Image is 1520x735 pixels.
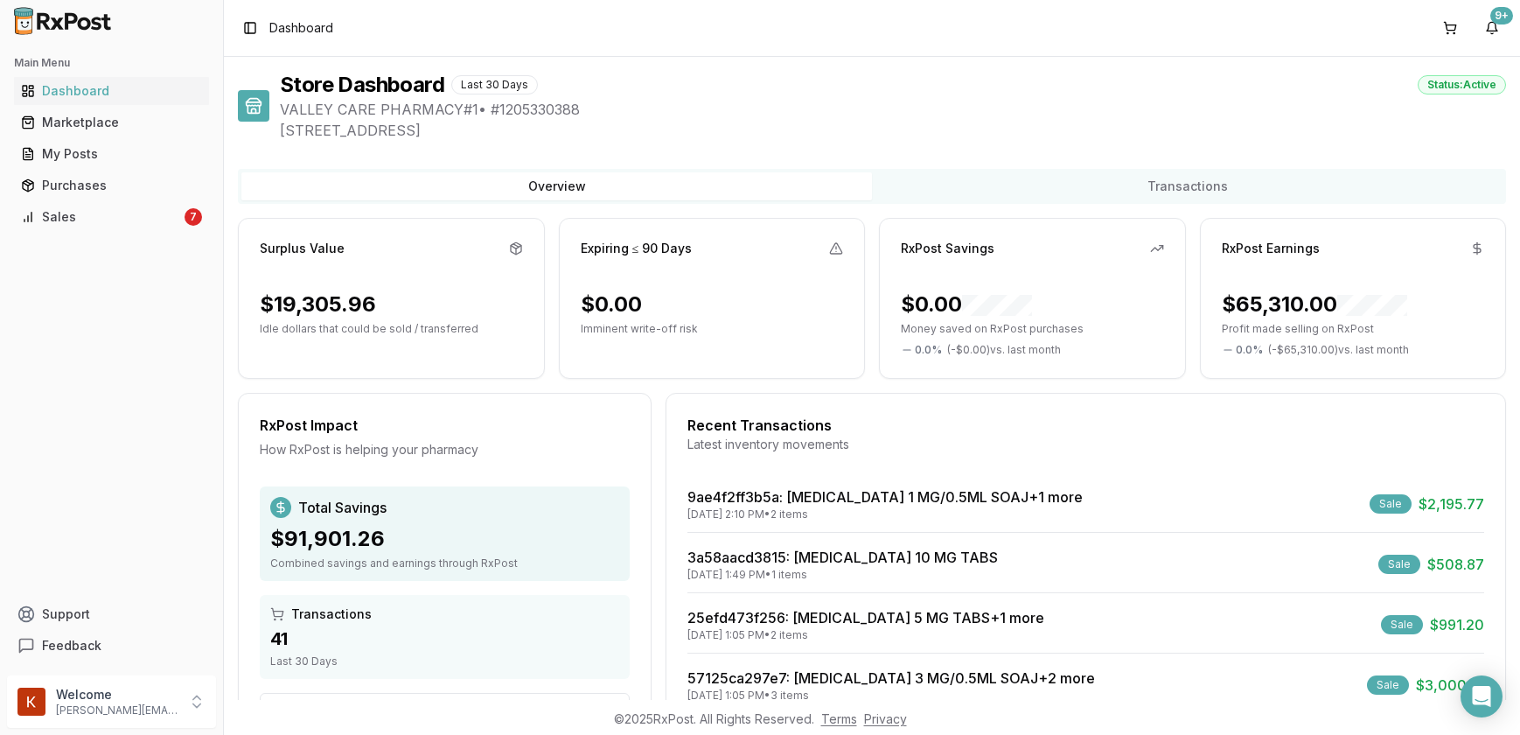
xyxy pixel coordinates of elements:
[260,415,630,436] div: RxPost Impact
[1478,14,1506,42] button: 9+
[687,488,1083,506] a: 9ae4f2ff3b5a: [MEDICAL_DATA] 1 MG/0.5ML SOAJ+1 more
[14,56,209,70] h2: Main Menu
[451,75,538,94] div: Last 30 Days
[17,688,45,716] img: User avatar
[1222,240,1320,257] div: RxPost Earnings
[241,172,872,200] button: Overview
[14,170,209,201] a: Purchases
[1419,493,1484,514] span: $2,195.77
[687,669,1095,687] a: 57125ca297e7: [MEDICAL_DATA] 3 MG/0.5ML SOAJ+2 more
[1378,555,1420,574] div: Sale
[1222,290,1407,318] div: $65,310.00
[7,77,216,105] button: Dashboard
[270,525,619,553] div: $91,901.26
[280,120,1506,141] span: [STREET_ADDRESS]
[687,689,1095,703] div: [DATE] 1:05 PM • 3 items
[947,343,1061,357] span: ( - $0.00 ) vs. last month
[42,637,101,654] span: Feedback
[56,703,178,717] p: [PERSON_NAME][EMAIL_ADDRESS][DOMAIN_NAME]
[687,628,1044,642] div: [DATE] 1:05 PM • 2 items
[56,686,178,703] p: Welcome
[298,497,387,518] span: Total Savings
[1490,7,1513,24] div: 9+
[7,108,216,136] button: Marketplace
[821,711,857,726] a: Terms
[1427,554,1484,575] span: $508.87
[864,711,907,726] a: Privacy
[1430,614,1484,635] span: $991.20
[1416,675,1484,696] span: $3,000.15
[7,140,216,168] button: My Posts
[901,322,1164,336] p: Money saved on RxPost purchases
[1367,675,1409,695] div: Sale
[14,75,209,107] a: Dashboard
[1268,343,1409,357] span: ( - $65,310.00 ) vs. last month
[21,208,181,226] div: Sales
[687,507,1083,521] div: [DATE] 2:10 PM • 2 items
[21,177,202,194] div: Purchases
[14,107,209,138] a: Marketplace
[280,99,1506,120] span: VALLEY CARE PHARMACY#1 • # 1205330388
[291,605,372,623] span: Transactions
[270,556,619,570] div: Combined savings and earnings through RxPost
[260,322,523,336] p: Idle dollars that could be sold / transferred
[260,441,630,458] div: How RxPost is helping your pharmacy
[260,240,345,257] div: Surplus Value
[269,19,333,37] nav: breadcrumb
[280,71,444,99] h1: Store Dashboard
[687,568,998,582] div: [DATE] 1:49 PM • 1 items
[1222,322,1485,336] p: Profit made selling on RxPost
[260,290,376,318] div: $19,305.96
[7,7,119,35] img: RxPost Logo
[7,630,216,661] button: Feedback
[901,240,994,257] div: RxPost Savings
[687,436,1484,453] div: Latest inventory movements
[1236,343,1263,357] span: 0.0 %
[1381,615,1423,634] div: Sale
[1370,494,1412,514] div: Sale
[270,654,619,668] div: Last 30 Days
[687,549,998,566] a: 3a58aacd3815: [MEDICAL_DATA] 10 MG TABS
[21,114,202,131] div: Marketplace
[185,208,202,226] div: 7
[7,203,216,231] button: Sales7
[915,343,942,357] span: 0.0 %
[687,415,1484,436] div: Recent Transactions
[687,609,1044,626] a: 25efd473f256: [MEDICAL_DATA] 5 MG TABS+1 more
[7,171,216,199] button: Purchases
[14,201,209,233] a: Sales7
[1461,675,1503,717] div: Open Intercom Messenger
[581,322,844,336] p: Imminent write-off risk
[581,290,642,318] div: $0.00
[872,172,1503,200] button: Transactions
[581,240,693,257] div: Expiring ≤ 90 Days
[7,598,216,630] button: Support
[901,290,1032,318] div: $0.00
[14,138,209,170] a: My Posts
[21,82,202,100] div: Dashboard
[269,19,333,37] span: Dashboard
[21,145,202,163] div: My Posts
[1418,75,1506,94] div: Status: Active
[270,626,619,651] div: 41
